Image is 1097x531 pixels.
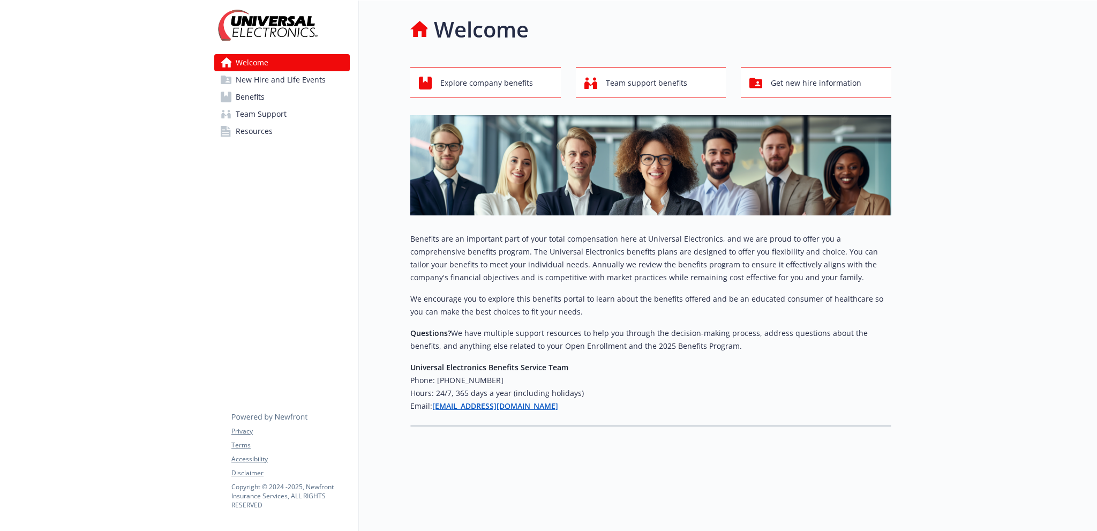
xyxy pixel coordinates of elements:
[606,73,687,93] span: Team support benefits
[410,328,451,338] strong: Questions?
[236,88,265,106] span: Benefits
[432,401,558,411] a: [EMAIL_ADDRESS][DOMAIN_NAME]
[410,293,891,318] p: We encourage you to explore this benefits portal to learn about the benefits offered and be an ed...
[231,454,349,464] a: Accessibility
[410,362,568,372] strong: Universal Electronics Benefits Service Team
[231,427,349,436] a: Privacy
[236,123,273,140] span: Resources
[410,233,891,284] p: Benefits are an important part of your total compensation here at Universal Electronics, and we a...
[576,67,726,98] button: Team support benefits
[214,88,350,106] a: Benefits
[214,106,350,123] a: Team Support
[440,73,533,93] span: Explore company benefits
[214,54,350,71] a: Welcome
[741,67,891,98] button: Get new hire information
[214,71,350,88] a: New Hire and Life Events
[410,400,891,413] h6: Email:
[410,387,891,400] h6: Hours: 24/7, 365 days a year (including holidays)​
[231,482,349,510] p: Copyright © 2024 - 2025 , Newfront Insurance Services, ALL RIGHTS RESERVED
[231,440,349,450] a: Terms
[434,13,529,46] h1: Welcome
[410,115,891,215] img: overview page banner
[410,67,561,98] button: Explore company benefits
[214,123,350,140] a: Resources
[236,106,287,123] span: Team Support
[410,374,891,387] h6: Phone: [PHONE_NUMBER]
[231,468,349,478] a: Disclaimer
[771,73,861,93] span: Get new hire information
[410,327,891,353] p: We have multiple support resources to help you through the decision-making process, address quest...
[236,54,268,71] span: Welcome
[236,71,326,88] span: New Hire and Life Events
